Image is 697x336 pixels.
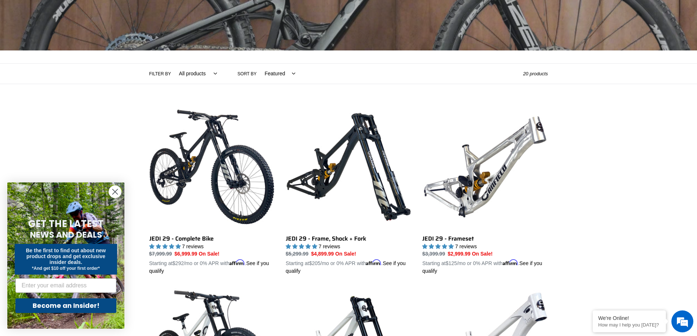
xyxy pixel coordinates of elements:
[15,298,116,313] button: Become an Insider!
[523,71,548,76] span: 20 products
[15,278,116,293] input: Enter your email address
[237,71,256,77] label: Sort by
[32,266,100,271] span: *And get $10 off your first order*
[30,229,102,241] span: NEWS AND DEALS
[26,248,106,265] span: Be the first to find out about new product drops and get exclusive insider deals.
[149,71,171,77] label: Filter by
[598,315,660,321] div: We're Online!
[28,217,104,230] span: GET THE LATEST
[598,322,660,328] p: How may I help you today?
[109,185,121,198] button: Close dialog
